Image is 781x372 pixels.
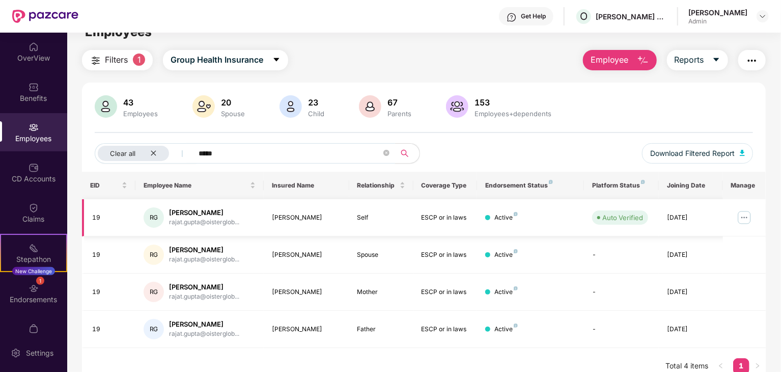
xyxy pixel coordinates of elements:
div: [DATE] [667,213,715,223]
button: Employee [583,50,657,70]
div: Admin [688,17,747,25]
div: RG [144,319,164,339]
div: [PERSON_NAME] [688,8,747,17]
span: Employee Name [144,181,248,190]
div: 1 [36,277,44,285]
span: EID [90,181,120,190]
img: svg+xml;base64,PHN2ZyBpZD0iTXlfT3JkZXJzIiBkYXRhLW5hbWU9Ik15IE9yZGVycyIgeG1sbnM9Imh0dHA6Ly93d3cudz... [29,324,39,334]
span: Filters [105,54,128,66]
div: Child [306,110,326,118]
div: RG [144,207,164,228]
img: svg+xml;base64,PHN2ZyB4bWxucz0iaHR0cDovL3d3dy53My5vcmcvMjAwMC9zdmciIHhtbG5zOnhsaW5rPSJodHRwOi8vd3... [95,95,117,118]
div: [DATE] [667,250,715,260]
img: svg+xml;base64,PHN2ZyB4bWxucz0iaHR0cDovL3d3dy53My5vcmcvMjAwMC9zdmciIHhtbG5zOnhsaW5rPSJodHRwOi8vd3... [446,95,468,118]
div: ESCP or in laws [422,287,469,297]
div: Stepathon [1,254,66,264]
div: [PERSON_NAME] [272,287,341,297]
button: Reportscaret-down [667,50,728,70]
div: Spouse [357,250,405,260]
th: Employee Name [135,172,264,199]
span: Employee [591,54,629,66]
div: Employees [121,110,160,118]
img: svg+xml;base64,PHN2ZyB4bWxucz0iaHR0cDovL3d3dy53My5vcmcvMjAwMC9zdmciIHdpZHRoPSIyMSIgaGVpZ2h0PSIyMC... [29,243,39,253]
img: svg+xml;base64,PHN2ZyB4bWxucz0iaHR0cDovL3d3dy53My5vcmcvMjAwMC9zdmciIHhtbG5zOnhsaW5rPSJodHRwOi8vd3... [740,150,745,156]
div: Active [494,325,518,334]
img: svg+xml;base64,PHN2ZyBpZD0iQ2xhaW0iIHhtbG5zPSJodHRwOi8vd3d3LnczLm9yZy8yMDAwL3N2ZyIgd2lkdGg9IjIwIi... [29,203,39,213]
div: 19 [92,213,127,223]
th: Insured Name [264,172,349,199]
button: search [395,143,420,164]
img: svg+xml;base64,PHN2ZyB4bWxucz0iaHR0cDovL3d3dy53My5vcmcvMjAwMC9zdmciIHhtbG5zOnhsaW5rPSJodHRwOi8vd3... [280,95,302,118]
div: [PERSON_NAME] [169,320,239,329]
img: svg+xml;base64,PHN2ZyB4bWxucz0iaHR0cDovL3d3dy53My5vcmcvMjAwMC9zdmciIHdpZHRoPSI4IiBoZWlnaHQ9IjgiIH... [514,286,518,290]
img: svg+xml;base64,PHN2ZyB4bWxucz0iaHR0cDovL3d3dy53My5vcmcvMjAwMC9zdmciIHdpZHRoPSI4IiBoZWlnaHQ9IjgiIH... [641,180,645,184]
div: Mother [357,287,405,297]
img: svg+xml;base64,PHN2ZyB4bWxucz0iaHR0cDovL3d3dy53My5vcmcvMjAwMC9zdmciIHdpZHRoPSIyNCIgaGVpZ2h0PSIyNC... [90,55,102,67]
div: New Challenge [12,267,55,275]
img: svg+xml;base64,PHN2ZyBpZD0iRW5kb3JzZW1lbnRzIiB4bWxucz0iaHR0cDovL3d3dy53My5vcmcvMjAwMC9zdmciIHdpZH... [29,283,39,294]
th: EID [82,172,135,199]
span: Download Filtered Report [650,148,735,159]
td: - [584,236,659,274]
img: svg+xml;base64,PHN2ZyBpZD0iRHJvcGRvd24tMzJ4MzIiIHhtbG5zPSJodHRwOi8vd3d3LnczLm9yZy8yMDAwL3N2ZyIgd2... [759,12,767,20]
div: Platform Status [592,181,651,190]
img: svg+xml;base64,PHN2ZyB4bWxucz0iaHR0cDovL3d3dy53My5vcmcvMjAwMC9zdmciIHdpZHRoPSI4IiBoZWlnaHQ9IjgiIH... [514,212,518,216]
div: 67 [385,97,413,108]
div: [DATE] [667,287,715,297]
div: Active [494,213,518,223]
span: close [150,150,157,156]
span: Group Health Insurance [171,54,263,66]
div: Parents [385,110,413,118]
div: [PERSON_NAME] [169,208,239,218]
div: Self [357,213,405,223]
span: left [718,363,724,369]
img: manageButton [736,209,752,226]
th: Joining Date [659,172,723,199]
div: rajat.gupta@oisterglob... [169,329,239,339]
span: 1 [133,54,145,66]
span: right [755,363,761,369]
div: Active [494,287,518,297]
div: Active [494,250,518,260]
span: close-circle [383,150,389,156]
button: Download Filtered Report [642,143,753,164]
img: svg+xml;base64,PHN2ZyB4bWxucz0iaHR0cDovL3d3dy53My5vcmcvMjAwMC9zdmciIHhtbG5zOnhsaW5rPSJodHRwOi8vd3... [192,95,215,118]
div: 19 [92,250,127,260]
button: Clear allclose [95,143,197,164]
td: - [584,274,659,311]
div: Father [357,325,405,334]
th: Manage [723,172,766,199]
div: ESCP or in laws [422,213,469,223]
span: caret-down [272,56,281,65]
div: rajat.gupta@oisterglob... [169,218,239,227]
div: RG [144,282,164,302]
img: svg+xml;base64,PHN2ZyB4bWxucz0iaHR0cDovL3d3dy53My5vcmcvMjAwMC9zdmciIHhtbG5zOnhsaW5rPSJodHRwOi8vd3... [359,95,381,118]
img: svg+xml;base64,PHN2ZyB4bWxucz0iaHR0cDovL3d3dy53My5vcmcvMjAwMC9zdmciIHdpZHRoPSI4IiBoZWlnaHQ9IjgiIH... [514,324,518,328]
span: search [395,149,414,157]
div: 19 [92,287,127,297]
div: Get Help [521,12,546,20]
td: - [584,311,659,348]
span: close-circle [383,149,389,158]
div: RG [144,245,164,265]
img: svg+xml;base64,PHN2ZyBpZD0iQ0RfQWNjb3VudHMiIGRhdGEtbmFtZT0iQ0QgQWNjb3VudHMiIHhtbG5zPSJodHRwOi8vd3... [29,163,39,173]
div: [PERSON_NAME] [272,325,341,334]
button: Group Health Insurancecaret-down [163,50,288,70]
div: [DATE] [667,325,715,334]
img: svg+xml;base64,PHN2ZyBpZD0iSGVscC0zMngzMiIgeG1sbnM9Imh0dHA6Ly93d3cudzMub3JnLzIwMDAvc3ZnIiB3aWR0aD... [507,12,517,22]
th: Coverage Type [413,172,478,199]
span: O [580,10,588,22]
div: [PERSON_NAME] [272,213,341,223]
div: ESCP or in laws [422,325,469,334]
div: rajat.gupta@oisterglob... [169,292,239,302]
img: svg+xml;base64,PHN2ZyBpZD0iQmVuZWZpdHMiIHhtbG5zPSJodHRwOi8vd3d3LnczLm9yZy8yMDAwL3N2ZyIgd2lkdGg9Ij... [29,82,39,92]
img: svg+xml;base64,PHN2ZyBpZD0iSG9tZSIgeG1sbnM9Imh0dHA6Ly93d3cudzMub3JnLzIwMDAvc3ZnIiB3aWR0aD0iMjAiIG... [29,42,39,52]
div: Endorsement Status [485,181,576,190]
span: caret-down [712,56,720,65]
span: Relationship [357,181,398,190]
div: 43 [121,97,160,108]
div: 19 [92,325,127,334]
div: Employees+dependents [472,110,553,118]
img: New Pazcare Logo [12,10,78,23]
div: rajat.gupta@oisterglob... [169,255,239,264]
